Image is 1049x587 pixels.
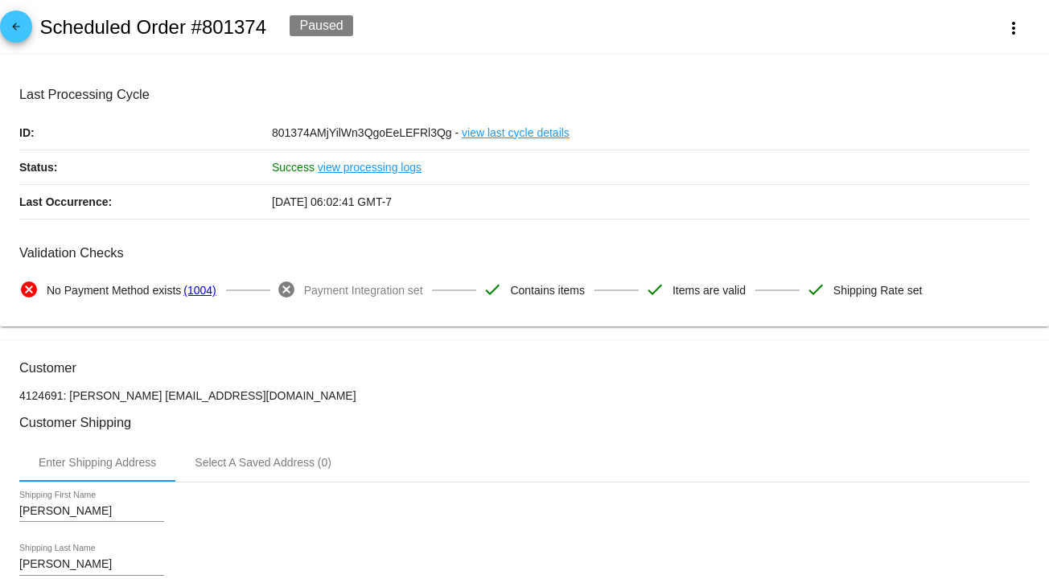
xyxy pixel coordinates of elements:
mat-icon: arrow_back [6,21,26,40]
h3: Validation Checks [19,245,1030,261]
a: view last cycle details [462,116,570,150]
span: [DATE] 06:02:41 GMT-7 [272,195,392,208]
h3: Customer [19,360,1030,376]
h2: Scheduled Order #801374 [39,16,266,39]
mat-icon: cancel [277,280,296,299]
a: (1004) [183,273,216,307]
input: Shipping First Name [19,505,164,518]
a: view processing logs [318,150,422,184]
span: Shipping Rate set [833,273,923,307]
div: Paused [290,15,352,36]
h3: Customer Shipping [19,415,1030,430]
h3: Last Processing Cycle [19,87,1030,102]
span: Payment Integration set [304,273,423,307]
div: Select A Saved Address (0) [195,456,331,469]
p: ID: [19,116,272,150]
input: Shipping Last Name [19,558,164,571]
div: Enter Shipping Address [39,456,156,469]
mat-icon: cancel [19,280,39,299]
span: No Payment Method exists [47,273,181,307]
mat-icon: check [806,280,825,299]
span: Contains items [510,273,585,307]
p: Last Occurrence: [19,185,272,219]
span: Success [272,161,315,174]
span: Items are valid [673,273,746,307]
mat-icon: check [483,280,502,299]
p: 4124691: [PERSON_NAME] [EMAIL_ADDRESS][DOMAIN_NAME] [19,389,1030,402]
mat-icon: more_vert [1004,18,1023,38]
span: 801374AMjYilWn3QgoEeLEFRl3Qg - [272,126,459,139]
mat-icon: check [645,280,664,299]
p: Status: [19,150,272,184]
